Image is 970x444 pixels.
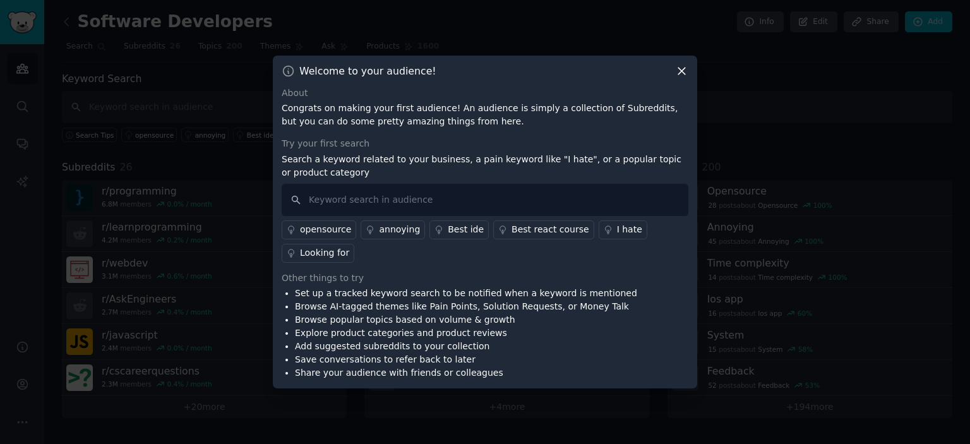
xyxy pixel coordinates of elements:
div: Best react course [512,223,589,236]
li: Browse popular topics based on volume & growth [295,313,637,327]
a: opensource [282,220,356,239]
div: Try your first search [282,137,688,150]
div: Looking for [300,246,349,260]
div: annoying [379,223,420,236]
a: Best react course [493,220,594,239]
input: Keyword search in audience [282,184,688,216]
a: I hate [599,220,647,239]
p: Search a keyword related to your business, a pain keyword like "I hate", or a popular topic or pr... [282,153,688,179]
a: Looking for [282,244,354,263]
li: Browse AI-tagged themes like Pain Points, Solution Requests, or Money Talk [295,300,637,313]
li: Add suggested subreddits to your collection [295,340,637,353]
div: Other things to try [282,272,688,285]
div: I hate [617,223,642,236]
li: Explore product categories and product reviews [295,327,637,340]
div: Best ide [448,223,484,236]
li: Share your audience with friends or colleagues [295,366,637,380]
li: Save conversations to refer back to later [295,353,637,366]
div: opensource [300,223,351,236]
li: Set up a tracked keyword search to be notified when a keyword is mentioned [295,287,637,300]
a: annoying [361,220,425,239]
h3: Welcome to your audience! [299,64,436,78]
div: About [282,87,688,100]
p: Congrats on making your first audience! An audience is simply a collection of Subreddits, but you... [282,102,688,128]
a: Best ide [429,220,489,239]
